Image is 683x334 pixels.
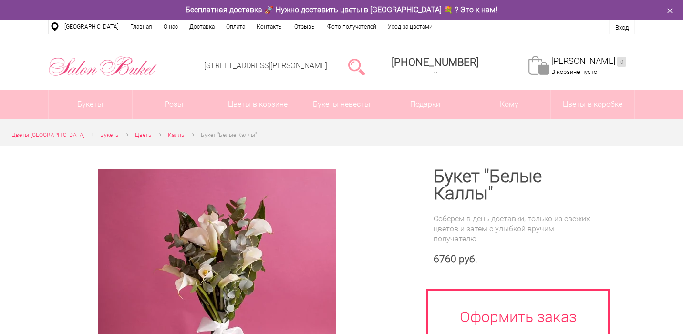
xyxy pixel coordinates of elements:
[216,90,300,119] a: Цветы в корзине
[300,90,383,119] a: Букеты невесты
[100,130,120,140] a: Букеты
[133,90,216,119] a: Розы
[124,20,158,34] a: Главная
[168,130,186,140] a: Каллы
[382,20,438,34] a: Уход за цветами
[135,130,153,140] a: Цветы
[135,132,153,138] span: Цветы
[551,68,597,75] span: В корзине пусто
[615,24,629,31] a: Вход
[617,57,626,67] ins: 0
[392,56,479,68] span: [PHONE_NUMBER]
[168,132,186,138] span: Каллы
[220,20,251,34] a: Оплата
[551,90,634,119] a: Цветы в коробке
[434,214,598,244] div: Соберем в день доставки, только из свежих цветов и затем с улыбкой вручим получателю.
[386,53,485,80] a: [PHONE_NUMBER]
[11,130,85,140] a: Цветы [GEOGRAPHIC_DATA]
[251,20,289,34] a: Контакты
[11,132,85,138] span: Цветы [GEOGRAPHIC_DATA]
[434,253,598,265] div: 6760 руб.
[41,5,642,15] div: Бесплатная доставка 🚀 Нужно доставить цветы в [GEOGRAPHIC_DATA] 💐 ? Это к нам!
[434,168,598,202] h1: Букет "Белые Каллы"
[204,61,327,70] a: [STREET_ADDRESS][PERSON_NAME]
[551,56,626,67] a: [PERSON_NAME]
[383,90,467,119] a: Подарки
[289,20,321,34] a: Отзывы
[158,20,184,34] a: О нас
[100,132,120,138] span: Букеты
[184,20,220,34] a: Доставка
[59,20,124,34] a: [GEOGRAPHIC_DATA]
[48,54,157,79] img: Цветы Нижний Новгород
[467,90,551,119] span: Кому
[49,90,132,119] a: Букеты
[321,20,382,34] a: Фото получателей
[201,132,257,138] span: Букет "Белые Каллы"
